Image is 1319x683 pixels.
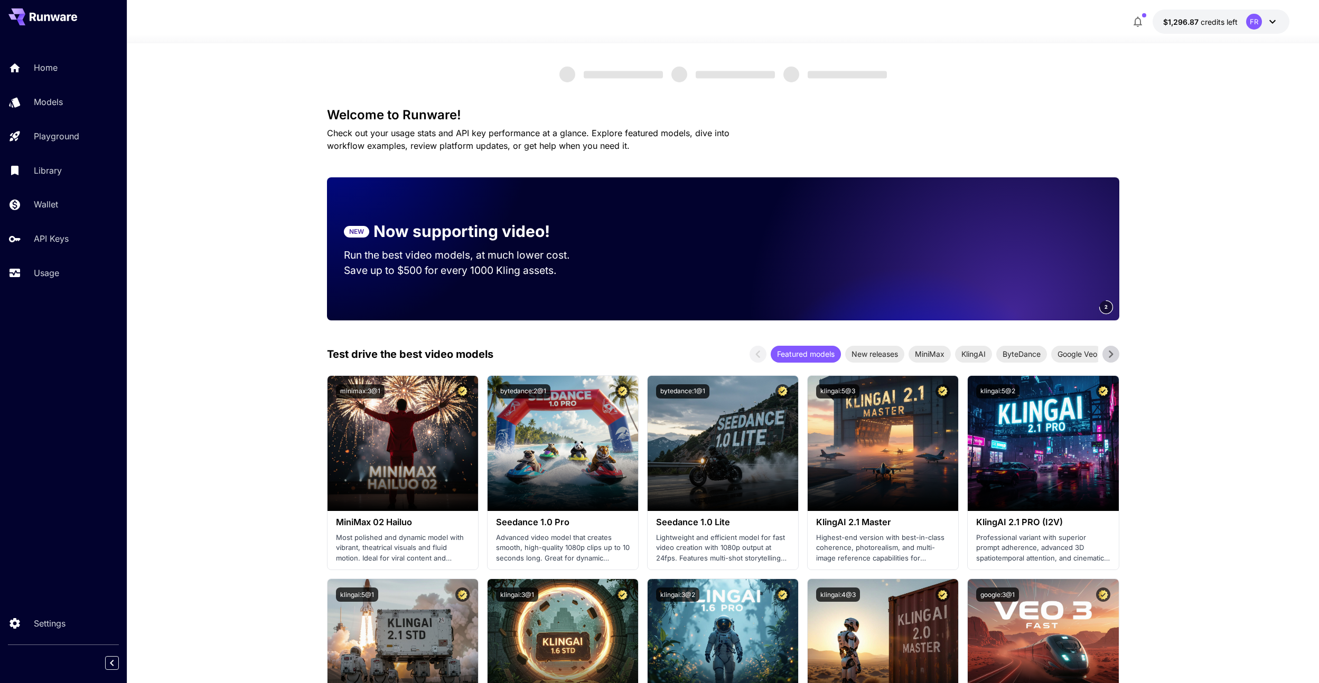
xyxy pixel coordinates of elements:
[373,220,550,243] p: Now supporting video!
[976,587,1019,602] button: google:3@1
[34,267,59,279] p: Usage
[615,384,630,399] button: Certified Model – Vetted for best performance and includes a commercial license.
[34,96,63,108] p: Models
[327,128,729,151] span: Check out your usage stats and API key performance at a glance. Explore featured models, dive int...
[1105,303,1108,311] span: 2
[845,346,904,363] div: New releases
[808,376,958,511] img: alt
[336,384,385,399] button: minimax:3@1
[34,164,62,177] p: Library
[976,517,1110,527] h3: KlingAI 2.1 PRO (I2V)
[1246,14,1262,30] div: FR
[1096,587,1110,602] button: Certified Model – Vetted for best performance and includes a commercial license.
[349,227,364,236] p: NEW
[1201,17,1238,26] span: credits left
[771,348,841,359] span: Featured models
[1051,346,1103,363] div: Google Veo
[1153,10,1289,34] button: $1,296.86851FR
[775,384,790,399] button: Certified Model – Vetted for best performance and includes a commercial license.
[113,653,127,672] div: Collapse sidebar
[996,348,1047,359] span: ByteDance
[455,587,470,602] button: Certified Model – Vetted for best performance and includes a commercial license.
[344,263,590,278] p: Save up to $500 for every 1000 Kling assets.
[1051,348,1103,359] span: Google Veo
[648,376,798,511] img: alt
[976,384,1019,399] button: klingai:5@2
[816,517,950,527] h3: KlingAI 2.1 Master
[936,384,950,399] button: Certified Model – Vetted for best performance and includes a commercial license.
[455,384,470,399] button: Certified Model – Vetted for best performance and includes a commercial license.
[105,656,119,670] button: Collapse sidebar
[955,346,992,363] div: KlingAI
[968,376,1118,511] img: alt
[336,517,470,527] h3: MiniMax 02 Hailuo
[1096,384,1110,399] button: Certified Model – Vetted for best performance and includes a commercial license.
[816,384,859,399] button: klingai:5@3
[816,587,860,602] button: klingai:4@3
[1163,17,1201,26] span: $1,296.87
[496,533,630,564] p: Advanced video model that creates smooth, high-quality 1080p clips up to 10 seconds long. Great f...
[936,587,950,602] button: Certified Model – Vetted for best performance and includes a commercial license.
[996,346,1047,363] div: ByteDance
[955,348,992,359] span: KlingAI
[496,517,630,527] h3: Seedance 1.0 Pro
[909,348,951,359] span: MiniMax
[615,587,630,602] button: Certified Model – Vetted for best performance and includes a commercial license.
[656,533,790,564] p: Lightweight and efficient model for fast video creation with 1080p output at 24fps. Features mult...
[34,617,66,630] p: Settings
[909,346,951,363] div: MiniMax
[656,517,790,527] h3: Seedance 1.0 Lite
[771,346,841,363] div: Featured models
[845,348,904,359] span: New releases
[336,533,470,564] p: Most polished and dynamic model with vibrant, theatrical visuals and fluid motion. Ideal for vira...
[34,232,69,245] p: API Keys
[488,376,638,511] img: alt
[496,384,550,399] button: bytedance:2@1
[327,108,1119,122] h3: Welcome to Runware!
[34,198,58,211] p: Wallet
[328,376,478,511] img: alt
[327,346,493,362] p: Test drive the best video models
[1163,16,1238,27] div: $1,296.86851
[976,533,1110,564] p: Professional variant with superior prompt adherence, advanced 3D spatiotemporal attention, and ci...
[34,130,79,143] p: Playground
[656,384,709,399] button: bytedance:1@1
[496,587,538,602] button: klingai:3@1
[816,533,950,564] p: Highest-end version with best-in-class coherence, photorealism, and multi-image reference capabil...
[344,248,590,263] p: Run the best video models, at much lower cost.
[336,587,378,602] button: klingai:5@1
[775,587,790,602] button: Certified Model – Vetted for best performance and includes a commercial license.
[34,61,58,74] p: Home
[656,587,699,602] button: klingai:3@2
